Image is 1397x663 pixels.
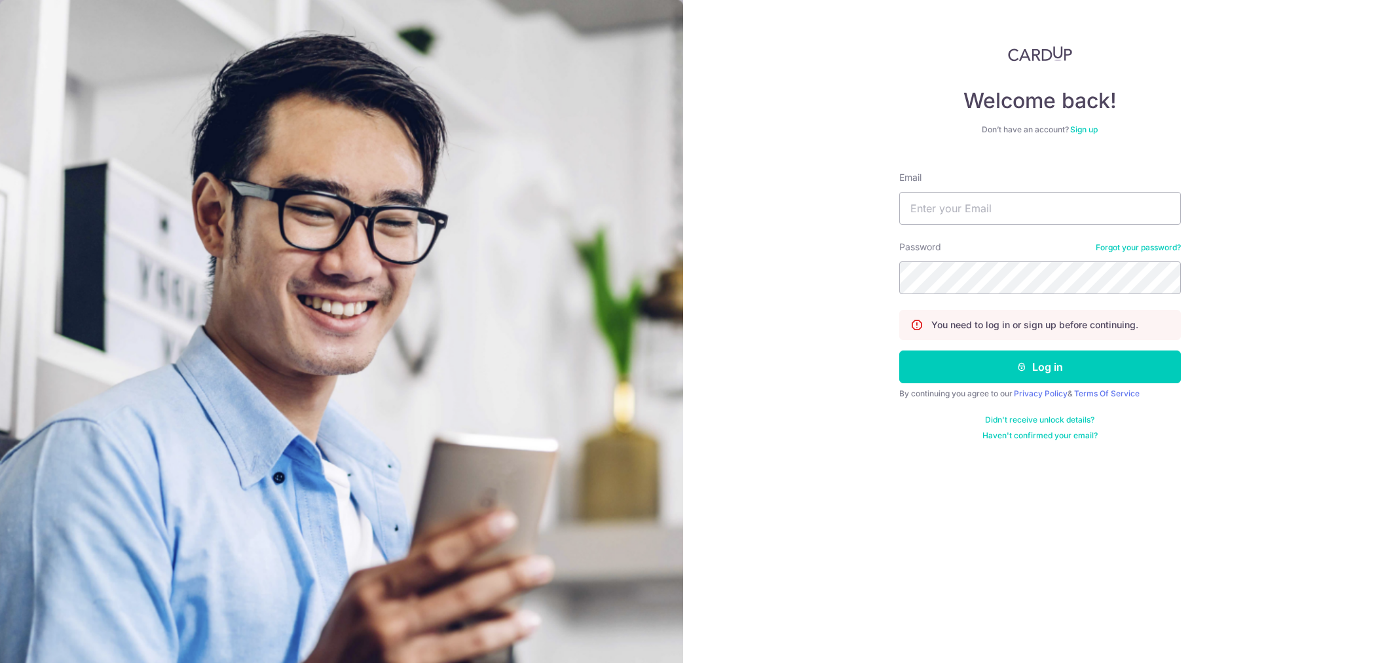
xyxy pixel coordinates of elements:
div: By continuing you agree to our & [899,388,1181,399]
div: Don’t have an account? [899,124,1181,135]
a: Haven't confirmed your email? [982,430,1098,441]
a: Forgot your password? [1096,242,1181,253]
h4: Welcome back! [899,88,1181,114]
img: CardUp Logo [1008,46,1072,62]
a: Privacy Policy [1014,388,1068,398]
a: Didn't receive unlock details? [985,415,1094,425]
a: Terms Of Service [1074,388,1140,398]
a: Sign up [1070,124,1098,134]
label: Password [899,240,941,254]
button: Log in [899,350,1181,383]
p: You need to log in or sign up before continuing. [931,318,1138,331]
input: Enter your Email [899,192,1181,225]
label: Email [899,171,922,184]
